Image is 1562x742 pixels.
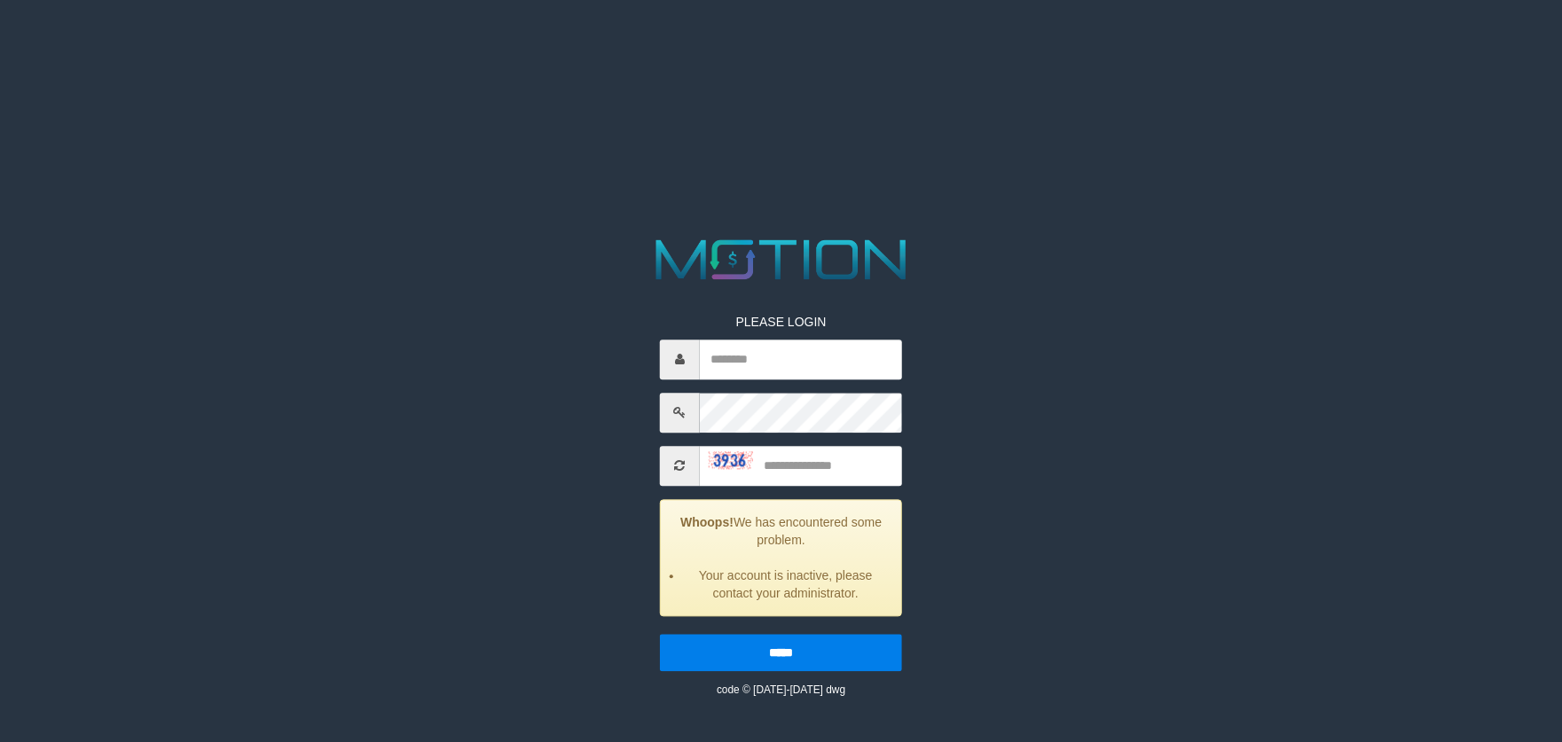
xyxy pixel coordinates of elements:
strong: Whoops! [680,515,734,529]
p: PLEASE LOGIN [660,313,902,331]
div: We has encountered some problem. [660,499,902,616]
li: Your account is inactive, please contact your administrator. [683,566,888,602]
img: MOTION_logo.png [644,232,917,286]
small: code © [DATE]-[DATE] dwg [717,683,845,696]
img: captcha [709,451,753,469]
